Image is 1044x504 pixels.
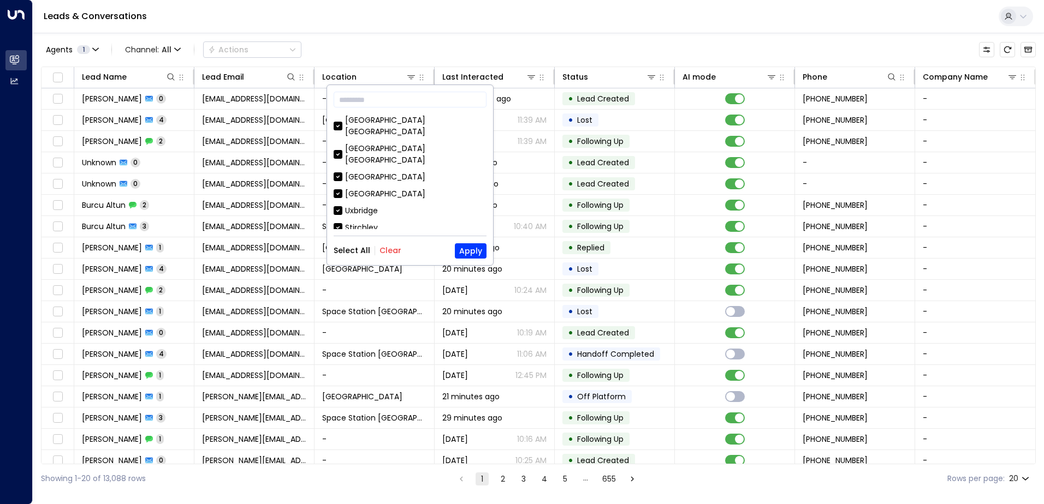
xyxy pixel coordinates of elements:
[322,221,426,232] span: Space Station Garretts Green
[915,110,1035,130] td: -
[156,94,166,103] span: 0
[442,391,500,402] span: 21 minutes ago
[41,473,146,484] div: Showing 1-20 of 13,088 rows
[803,242,868,253] span: +447708957966
[82,115,142,125] span: Jiten Mistry
[559,472,572,485] button: Go to page 5
[202,70,244,83] div: Lead Email
[51,369,64,382] span: Toggle select row
[577,306,592,317] span: Lost
[568,409,573,427] div: •
[803,370,868,381] span: +447411625725
[51,326,64,340] span: Toggle select row
[46,46,73,53] span: Agents
[202,412,306,423] span: kemal.sencan@unisoftds.co.uk
[803,285,868,296] span: +447891925922
[82,200,126,211] span: Burcu Altun
[202,136,306,147] span: jiten_mistry50@hotmail.com
[82,93,142,104] span: Jiten Mistry
[568,345,573,363] div: •
[121,42,185,57] button: Channel:All
[334,188,487,200] div: [GEOGRAPHIC_DATA]
[82,157,116,168] span: Unknown
[208,45,248,55] div: Actions
[803,221,868,232] span: +447423675888
[923,70,988,83] div: Company Name
[577,434,624,445] span: Following Up
[156,328,166,337] span: 0
[915,216,1035,237] td: -
[51,199,64,212] span: Toggle select row
[315,280,435,301] td: -
[202,285,306,296] span: tyrkakamilona@gmail.com
[82,70,127,83] div: Lead Name
[803,115,868,125] span: +447969598632
[322,412,426,423] span: Space Station Brentford
[517,472,530,485] button: Go to page 3
[345,171,425,183] div: [GEOGRAPHIC_DATA]
[568,387,573,406] div: •
[915,301,1035,322] td: -
[577,285,624,296] span: Following Up
[156,413,165,422] span: 3
[803,93,868,104] span: +447969598632
[315,195,435,215] td: -
[577,391,626,402] span: Off Platform
[442,306,502,317] span: 20 minutes ago
[202,455,306,466] span: kemal.sencan@unisoftds.co.uk
[156,264,167,273] span: 4
[315,131,435,152] td: -
[202,242,306,253] span: jackbates2003@gmail.com
[915,131,1035,152] td: -
[803,349,868,359] span: +447411625725
[518,115,547,125] p: 11:39 AM
[202,200,306,211] span: burcu1altun@gmail.com
[322,115,426,125] span: Space Station Uxbridge
[577,242,604,253] span: Replied
[803,263,868,274] span: +447891925922
[803,200,868,211] span: +447423675888
[577,93,629,104] span: Lead Created
[51,262,64,276] span: Toggle select row
[345,205,378,217] div: Uxbridge
[162,45,171,54] span: All
[915,152,1035,173] td: -
[41,42,103,57] button: Agents1
[442,455,468,466] span: Sep 17, 2025
[514,221,547,232] p: 10:40 AM
[568,281,573,299] div: •
[562,70,657,83] div: Status
[683,70,716,83] div: AI mode
[1021,42,1036,57] button: Archived Leads
[568,175,573,193] div: •
[334,205,487,217] div: Uxbridge
[915,429,1035,449] td: -
[315,322,435,343] td: -
[51,241,64,255] span: Toggle select row
[947,473,1005,484] label: Rows per page:
[156,349,167,358] span: 4
[568,260,573,278] div: •
[979,42,994,57] button: Customize
[77,45,90,54] span: 1
[82,306,142,317] span: Amelia Wray
[322,70,417,83] div: Location
[51,71,64,85] span: Toggle select all
[82,178,116,189] span: Unknown
[202,391,306,402] span: linda.fallon19@hotmail.com
[577,136,624,147] span: Following Up
[202,115,306,125] span: jiten_mistry50@hotmail.com
[577,370,624,381] span: Following Up
[803,70,827,83] div: Phone
[202,157,306,168] span: scpeach24@icloud.com
[803,70,897,83] div: Phone
[803,391,868,402] span: +447973772829
[923,70,1018,83] div: Company Name
[156,115,167,124] span: 4
[315,365,435,386] td: -
[51,347,64,361] span: Toggle select row
[568,153,573,172] div: •
[322,263,402,274] span: Space Station Slough
[568,451,573,470] div: •
[44,10,147,22] a: Leads & Conversations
